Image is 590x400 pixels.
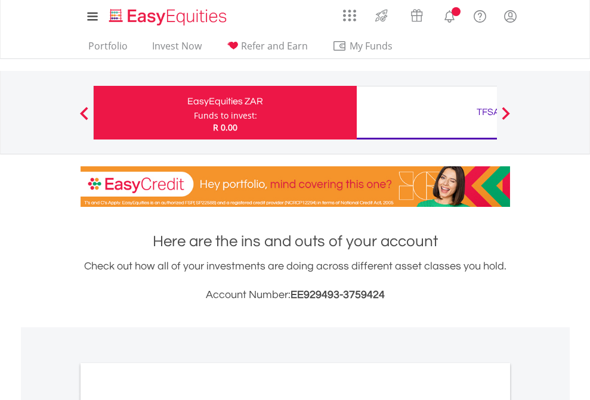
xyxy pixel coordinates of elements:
a: My Profile [495,3,526,29]
img: EasyCredit Promotion Banner [81,166,510,207]
button: Previous [72,113,96,125]
img: thrive-v2.svg [372,6,391,25]
div: Funds to invest: [194,110,257,122]
a: Refer and Earn [221,40,313,58]
img: grid-menu-icon.svg [343,9,356,22]
a: FAQ's and Support [465,3,495,27]
img: vouchers-v2.svg [407,6,427,25]
span: EE929493-3759424 [291,289,385,300]
a: Vouchers [399,3,434,25]
div: Check out how all of your investments are doing across different asset classes you hold. [81,258,510,303]
span: R 0.00 [213,122,237,133]
img: EasyEquities_Logo.png [107,7,231,27]
a: Portfolio [84,40,132,58]
span: My Funds [332,38,410,54]
button: Next [494,113,518,125]
h1: Here are the ins and outs of your account [81,231,510,252]
a: Notifications [434,3,465,27]
h3: Account Number: [81,287,510,303]
a: Home page [104,3,231,27]
a: Invest Now [147,40,206,58]
span: Refer and Earn [241,39,308,52]
a: AppsGrid [335,3,364,22]
div: EasyEquities ZAR [101,93,350,110]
